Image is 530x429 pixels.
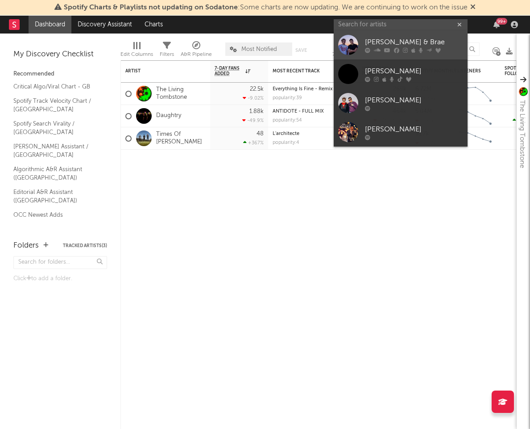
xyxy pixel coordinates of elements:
[455,127,496,150] svg: Chart title
[470,4,476,11] span: Dismiss
[160,38,174,64] div: Filters
[257,131,264,137] div: 48
[517,100,527,168] div: The Living Tombstone
[71,16,138,34] a: Discovery Assistant
[156,112,181,120] a: Daughtry
[496,18,507,25] div: 99 +
[273,118,302,123] div: popularity: 54
[365,37,463,48] div: [PERSON_NAME] & Brae
[334,118,468,147] a: [PERSON_NAME]
[215,66,243,76] span: 7-Day Fans Added
[332,49,399,60] div: 7-Day Fans Added (7-Day Fans Added)
[273,87,333,92] a: Everything Is Fine - Remix
[13,240,39,251] div: Folders
[273,109,353,114] div: ANTIDOTE - FULL MIX
[13,187,98,206] a: Editorial A&R Assistant ([GEOGRAPHIC_DATA])
[13,224,98,242] a: Apple Top 200 / [GEOGRAPHIC_DATA]
[138,16,169,34] a: Charts
[365,66,463,77] div: [PERSON_NAME]
[181,49,212,60] div: A&R Pipeline
[181,38,212,64] div: A&R Pipeline
[332,38,399,64] div: 7-Day Fans Added (7-Day Fans Added)
[273,96,302,101] div: popularity: 39
[63,244,107,248] button: Tracked Artists(3)
[455,105,496,127] svg: Chart title
[120,38,153,64] div: Edit Columns
[243,140,264,146] div: +367 %
[13,69,107,80] div: Recommended
[273,68,340,74] div: Most Recent Track
[273,131,299,136] a: L'architecte
[13,96,98,114] a: Spotify Track Velocity Chart / [GEOGRAPHIC_DATA]
[13,49,107,60] div: My Discovery Checklist
[64,4,238,11] span: Spotify Charts & Playlists not updating on Sodatone
[334,19,468,30] input: Search for artists
[250,86,264,92] div: 22.5k
[13,256,107,269] input: Search for folders...
[64,4,468,11] span: : Some charts are now updating. We are continuing to work on the issue
[120,49,153,60] div: Edit Columns
[156,86,206,101] a: The Living Tombstone
[242,118,264,123] div: -49.9 %
[13,142,98,160] a: [PERSON_NAME] Assistant / [GEOGRAPHIC_DATA]
[13,119,98,137] a: Spotify Search Virality / [GEOGRAPHIC_DATA]
[156,131,206,146] a: Times Of [PERSON_NAME]
[243,95,264,101] div: -9.02 %
[13,210,98,220] a: OCC Newest Adds
[249,109,264,114] div: 1.88k
[455,83,496,105] svg: Chart title
[241,46,277,52] span: Most Notified
[493,21,500,28] button: 99+
[13,164,98,183] a: Algorithmic A&R Assistant ([GEOGRAPHIC_DATA])
[13,273,107,284] div: Click to add a folder.
[295,48,307,53] button: Save
[365,124,463,135] div: [PERSON_NAME]
[273,140,299,145] div: popularity: 4
[273,109,324,114] a: ANTIDOTE - FULL MIX
[365,95,463,106] div: [PERSON_NAME]
[273,87,353,92] div: Everything Is Fine - Remix
[273,131,353,136] div: L'architecte
[29,16,71,34] a: Dashboard
[160,49,174,60] div: Filters
[334,30,468,59] a: [PERSON_NAME] & Brae
[13,82,98,92] a: Critical Algo/Viral Chart - GB
[125,68,192,74] div: Artist
[334,88,468,118] a: [PERSON_NAME]
[334,59,468,88] a: [PERSON_NAME]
